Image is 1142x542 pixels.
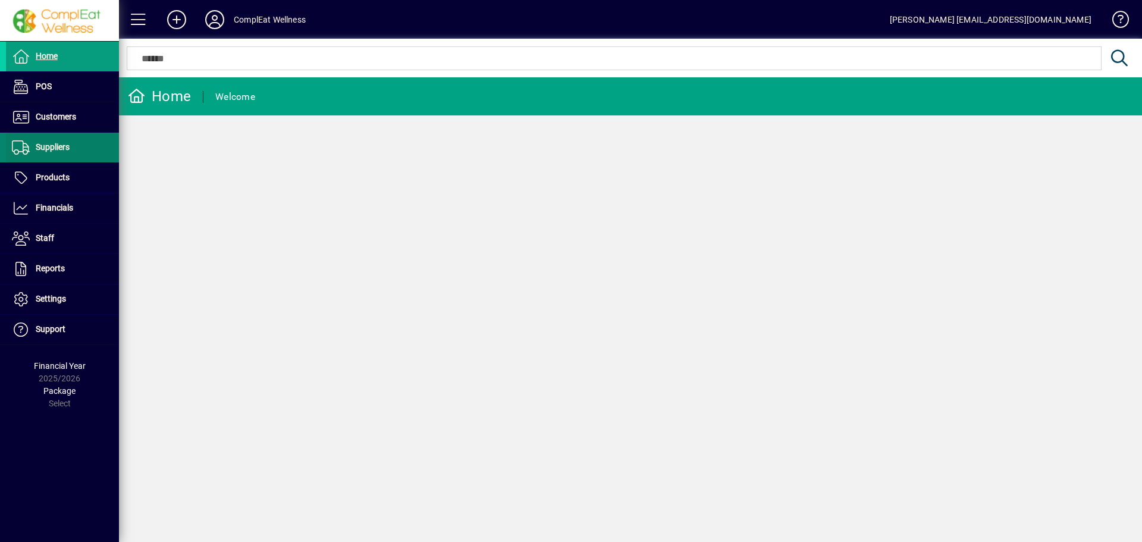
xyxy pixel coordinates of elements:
span: Reports [36,264,65,273]
a: Knowledge Base [1103,2,1127,41]
span: Suppliers [36,142,70,152]
a: Staff [6,224,119,253]
div: Welcome [215,87,255,106]
span: Package [43,386,76,396]
a: Reports [6,254,119,284]
a: Customers [6,102,119,132]
span: Products [36,173,70,182]
a: Financials [6,193,119,223]
div: ComplEat Wellness [234,10,306,29]
span: POS [36,82,52,91]
a: Settings [6,284,119,314]
span: Home [36,51,58,61]
span: Support [36,324,65,334]
span: Customers [36,112,76,121]
a: Support [6,315,119,344]
div: [PERSON_NAME] [EMAIL_ADDRESS][DOMAIN_NAME] [890,10,1091,29]
button: Add [158,9,196,30]
a: POS [6,72,119,102]
span: Financial Year [34,361,86,371]
a: Products [6,163,119,193]
span: Financials [36,203,73,212]
a: Suppliers [6,133,119,162]
span: Staff [36,233,54,243]
div: Home [128,87,191,106]
button: Profile [196,9,234,30]
span: Settings [36,294,66,303]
